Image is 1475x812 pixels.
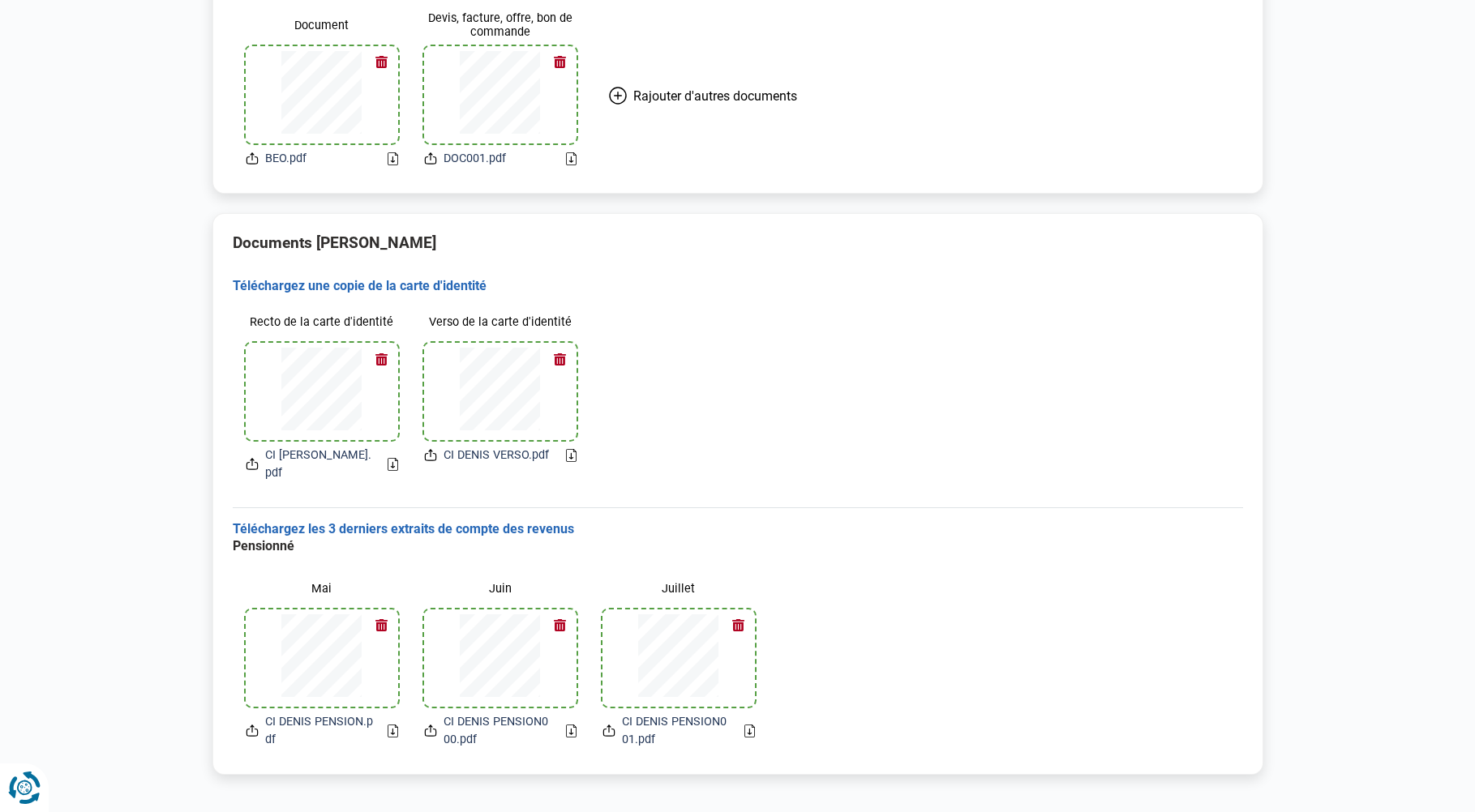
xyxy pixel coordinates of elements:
[233,278,1243,295] h3: Téléchargez une copie de la carte d'identité
[602,575,755,603] label: Juillet
[233,521,1243,538] h3: Téléchargez les 3 derniers extraits de compte des revenus
[424,308,577,336] label: Verso de la carte d'identité
[566,449,577,462] a: Download
[566,724,577,737] a: Download
[424,575,577,603] label: Juin
[388,458,398,471] a: Download
[590,11,817,181] button: Rajouter d'autres documents
[388,724,398,737] a: Download
[265,713,375,748] span: CI DENIS PENSION.pdf
[233,233,1243,252] h2: Documents [PERSON_NAME]
[444,447,549,464] span: CI DENIS VERSO.pdf
[265,150,307,168] span: BEO.pdf
[265,447,375,481] span: CI [PERSON_NAME].pdf
[233,538,768,555] div: Pensionné
[388,152,398,165] a: Download
[246,575,398,603] label: Mai
[246,11,398,40] label: Document
[246,308,398,336] label: Recto de la carte d'identité
[444,713,553,748] span: CI DENIS PENSION000.pdf
[444,150,506,168] span: DOC001.pdf
[622,713,731,748] span: CI DENIS PENSION001.pdf
[633,88,797,104] span: Rajouter d'autres documents
[566,152,577,165] a: Download
[744,724,755,737] a: Download
[424,11,577,40] label: Devis, facture, offre, bon de commande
